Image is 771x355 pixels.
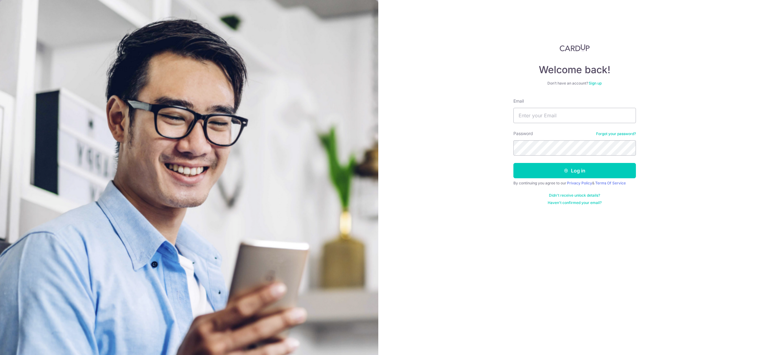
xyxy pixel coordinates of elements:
div: By continuing you agree to our & [513,181,636,186]
label: Password [513,130,533,137]
a: Privacy Policy [567,181,592,185]
a: Didn't receive unlock details? [549,193,600,198]
label: Email [513,98,524,104]
input: Enter your Email [513,108,636,123]
button: Log in [513,163,636,178]
div: Don’t have an account? [513,81,636,86]
a: Forgot your password? [596,131,636,136]
a: Terms Of Service [595,181,626,185]
img: CardUp Logo [560,44,590,51]
h4: Welcome back! [513,64,636,76]
a: Haven't confirmed your email? [548,200,602,205]
a: Sign up [589,81,602,85]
